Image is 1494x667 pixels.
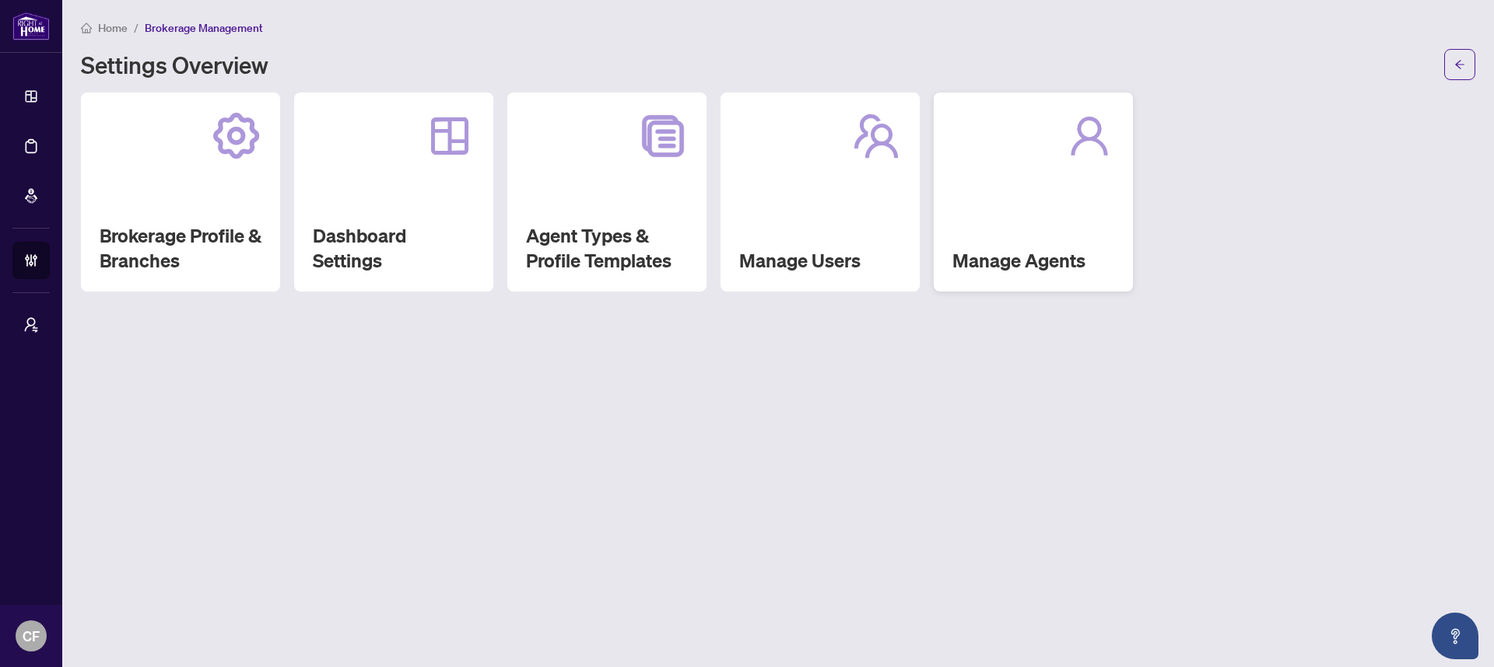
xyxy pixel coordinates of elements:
span: Brokerage Management [145,21,263,35]
span: user-switch [23,317,39,333]
h2: Manage Agents [952,248,1114,273]
span: arrow-left [1454,59,1465,70]
span: Home [98,21,128,35]
span: CF [23,625,40,647]
span: home [81,23,92,33]
img: logo [12,12,50,40]
h2: Dashboard Settings [313,223,475,273]
h2: Manage Users [739,248,901,273]
button: Open asap [1432,613,1478,659]
h2: Brokerage Profile & Branches [100,223,261,273]
h1: Settings Overview [81,52,268,77]
h2: Agent Types & Profile Templates [526,223,688,273]
li: / [134,19,139,37]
